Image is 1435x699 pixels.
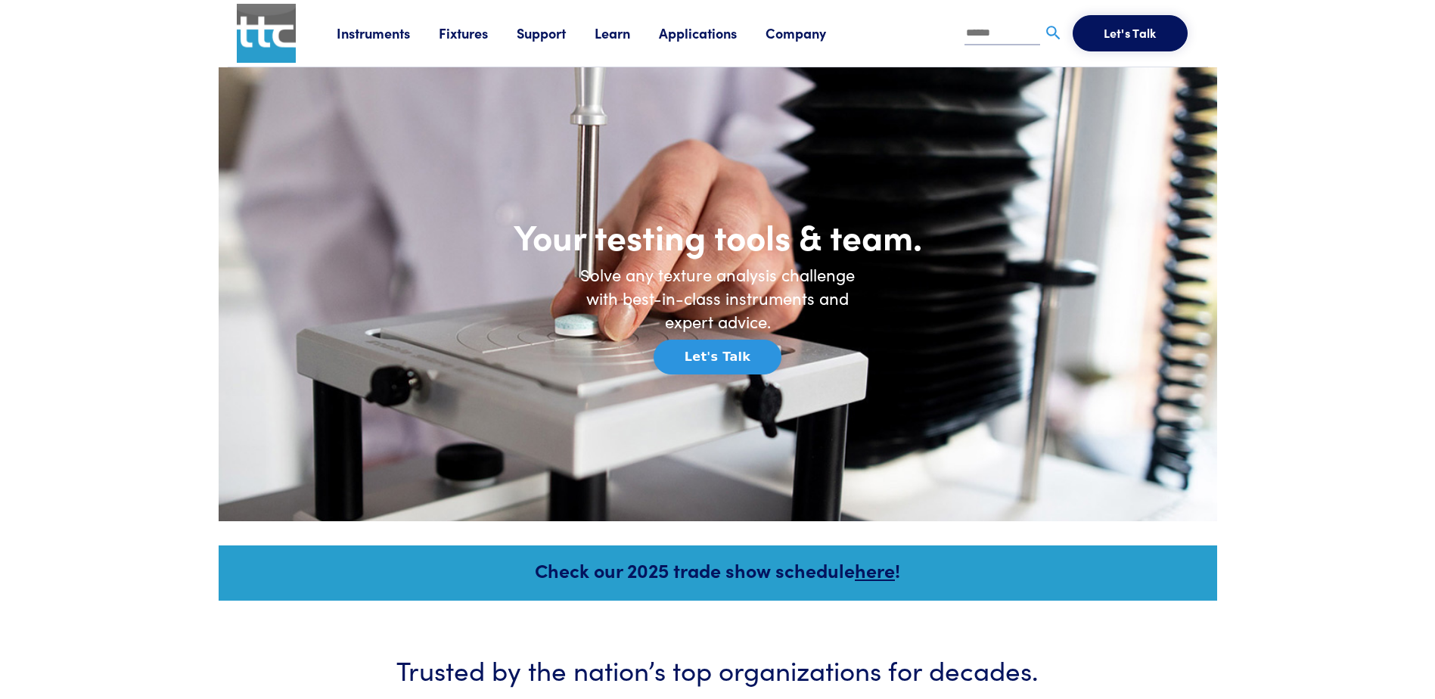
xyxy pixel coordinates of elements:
[439,23,517,42] a: Fixtures
[855,557,895,583] a: here
[654,340,781,374] button: Let's Talk
[337,23,439,42] a: Instruments
[1073,15,1188,51] button: Let's Talk
[766,23,855,42] a: Company
[567,263,869,333] h6: Solve any texture analysis challenge with best-in-class instruments and expert advice.
[264,651,1172,688] h3: Trusted by the nation’s top organizations for decades.
[237,4,296,63] img: ttc_logo_1x1_v1.0.png
[239,557,1197,583] h5: Check our 2025 trade show schedule !
[595,23,659,42] a: Learn
[517,23,595,42] a: Support
[415,214,1020,258] h1: Your testing tools & team.
[659,23,766,42] a: Applications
